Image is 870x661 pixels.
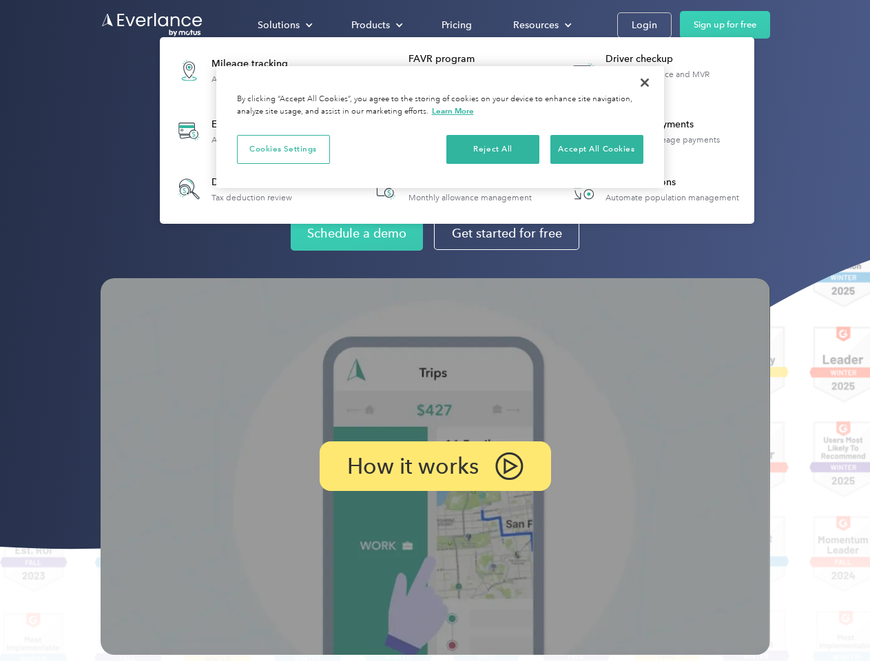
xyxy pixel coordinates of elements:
a: Accountable planMonthly allowance management [364,167,539,211]
input: Submit [101,82,171,111]
button: Close [630,67,660,98]
div: Automatic mileage logs [211,74,301,84]
div: Privacy [216,66,664,188]
div: Driver checkup [605,52,747,66]
a: Login [617,12,672,38]
div: By clicking “Accept All Cookies”, you agree to the storing of cookies on your device to enhance s... [237,94,643,118]
a: Expense trackingAutomatic transaction logs [167,106,318,156]
div: Solutions [258,17,300,34]
div: Monthly allowance management [408,193,532,202]
div: License, insurance and MVR verification [605,70,747,89]
div: HR Integrations [605,176,739,189]
div: Resources [499,13,583,37]
div: FAVR program [408,52,550,66]
div: Solutions [244,13,324,37]
a: Go to homepage [101,12,204,38]
div: Pricing [442,17,472,34]
div: Cookie banner [216,66,664,188]
div: Products [338,13,414,37]
div: Products [351,17,390,34]
div: Expense tracking [211,118,311,132]
a: Deduction finderTax deduction review [167,167,299,211]
div: Resources [513,17,559,34]
button: Cookies Settings [237,135,330,164]
a: FAVR programFixed & Variable Rate reimbursement design & management [364,45,550,96]
div: Deduction finder [211,176,292,189]
a: Get started for free [434,217,579,250]
div: Mileage tracking [211,57,301,71]
a: Schedule a demo [291,216,423,251]
div: Tax deduction review [211,193,292,202]
div: Automatic transaction logs [211,135,311,145]
a: HR IntegrationsAutomate population management [561,167,746,211]
a: Mileage trackingAutomatic mileage logs [167,45,308,96]
p: How it works [347,458,479,474]
button: Accept All Cookies [550,135,643,164]
div: Automate population management [605,193,739,202]
nav: Products [160,37,754,224]
a: More information about your privacy, opens in a new tab [432,106,474,116]
a: Driver checkupLicense, insurance and MVR verification [561,45,747,96]
a: Sign up for free [680,11,770,39]
div: Login [632,17,657,34]
button: Reject All [446,135,539,164]
a: Pricing [428,13,486,37]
